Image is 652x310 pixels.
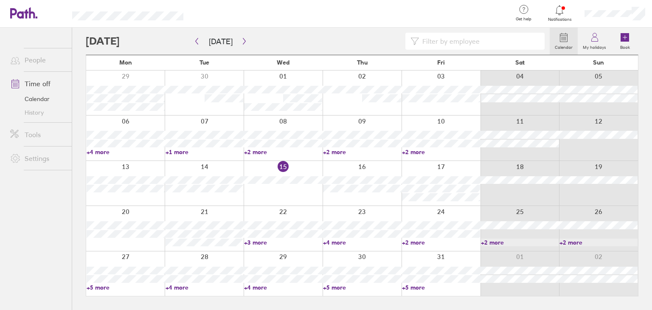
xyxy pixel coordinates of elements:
a: +2 more [559,239,638,246]
a: Book [611,28,638,55]
a: +4 more [166,284,244,291]
span: Notifications [546,17,573,22]
a: Settings [3,150,72,167]
a: +5 more [87,284,165,291]
button: [DATE] [202,34,239,48]
a: +4 more [244,284,322,291]
a: +2 more [481,239,559,246]
a: +4 more [87,148,165,156]
a: People [3,51,72,68]
span: Fri [437,59,445,66]
label: Book [615,42,635,50]
a: Time off [3,75,72,92]
a: Calendar [550,28,578,55]
a: +2 more [323,148,401,156]
a: +3 more [244,239,322,246]
a: +2 more [402,148,480,156]
span: Sat [515,59,525,66]
a: +2 more [244,148,322,156]
span: Tue [200,59,209,66]
a: My holidays [578,28,611,55]
a: Calendar [3,92,72,106]
span: Sun [593,59,604,66]
a: +4 more [323,239,401,246]
a: Tools [3,126,72,143]
span: Get help [510,17,537,22]
span: Mon [119,59,132,66]
label: My holidays [578,42,611,50]
a: +5 more [323,284,401,291]
a: History [3,106,72,119]
label: Calendar [550,42,578,50]
a: +2 more [402,239,480,246]
span: Wed [277,59,289,66]
a: +1 more [166,148,244,156]
a: +5 more [402,284,480,291]
input: Filter by employee [419,33,540,49]
span: Thu [357,59,368,66]
a: Notifications [546,4,573,22]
